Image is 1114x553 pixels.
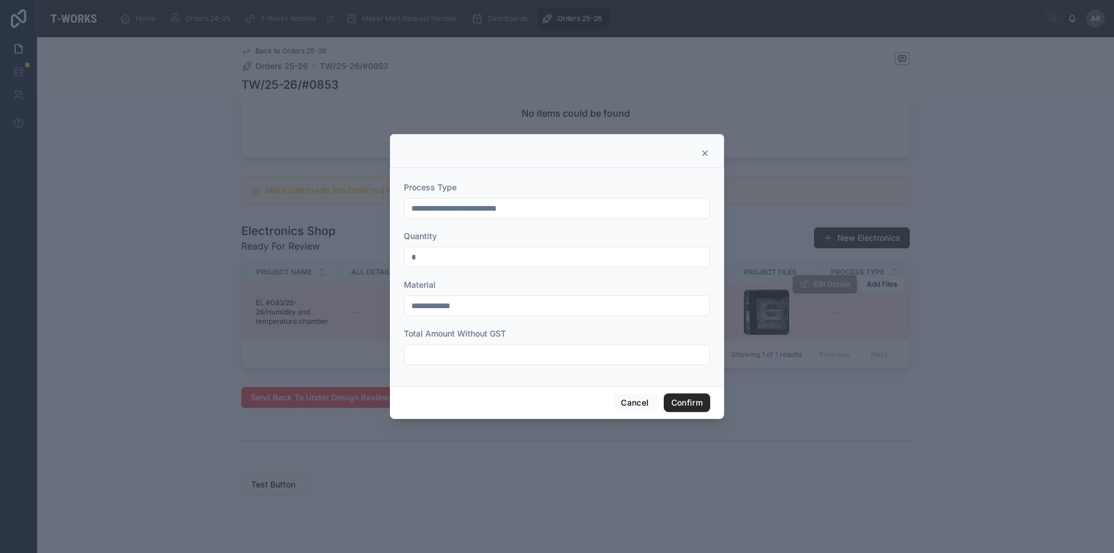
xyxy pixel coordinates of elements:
button: Confirm [664,393,710,412]
span: Total Amount Without GST [404,328,506,338]
button: Cancel [613,393,656,412]
span: Process Type [404,182,457,192]
span: Quantity [404,231,437,241]
span: Material [404,280,436,290]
